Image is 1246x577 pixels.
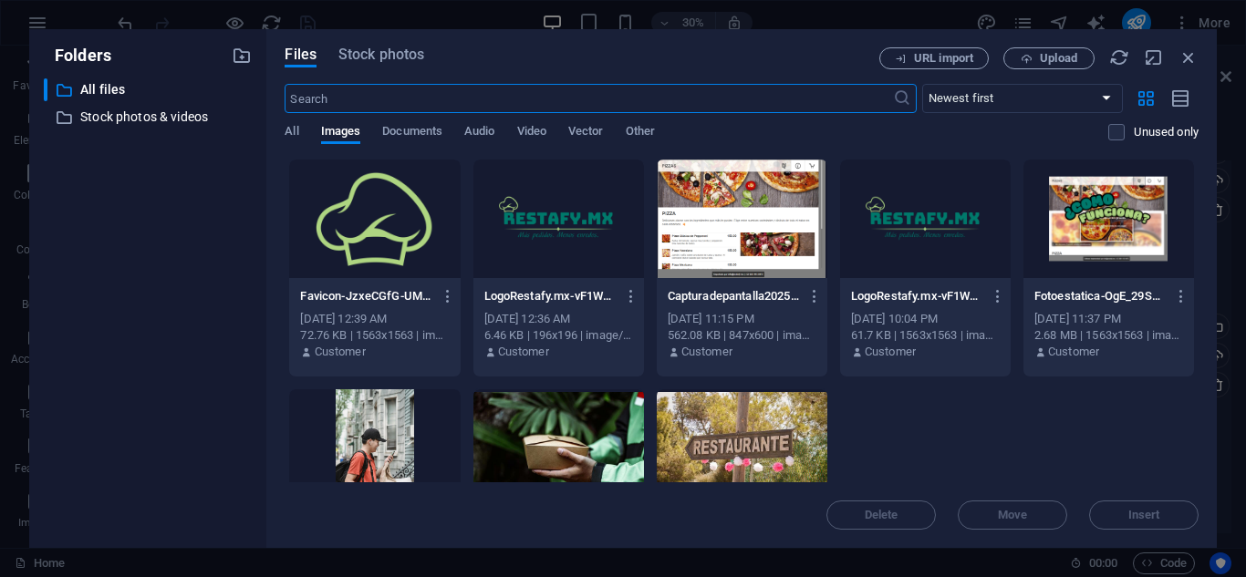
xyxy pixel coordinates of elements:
[1040,53,1077,64] span: Upload
[382,120,442,146] span: Documents
[321,120,361,146] span: Images
[498,344,549,360] p: Customer
[1003,47,1095,69] button: Upload
[484,288,617,304] p: LogoRestafy.mx-vF1WDmwPkDG-2x7g2GN8OQ-eE1CxIUs5cIB9k9G3moXuQ.png
[484,327,633,344] div: 6.46 KB | 196x196 | image/png
[1034,327,1183,344] div: 2.68 MB | 1563x1563 | image/png
[300,311,449,327] div: [DATE] 12:39 AM
[285,120,298,146] span: All
[44,78,47,101] div: ​
[484,311,633,327] div: [DATE] 12:36 AM
[1034,311,1183,327] div: [DATE] 11:37 PM
[668,311,816,327] div: [DATE] 11:15 PM
[285,84,892,113] input: Search
[1034,288,1167,304] p: Fotoestatica-OgE_29SpLcc63TIIpu1Pvw.png
[232,46,252,66] i: Create new folder
[300,327,449,344] div: 72.76 KB | 1563x1563 | image/png
[1144,47,1164,67] i: Minimize
[464,120,494,146] span: Audio
[1048,344,1099,360] p: Customer
[44,44,111,67] p: Folders
[1134,124,1199,140] p: Displays only files that are not in use on the website. Files added during this session can still...
[851,288,983,304] p: LogoRestafy.mx-vF1WDmwPkDG-2x7g2GN8OQ.png
[865,344,916,360] p: Customer
[668,327,816,344] div: 562.08 KB | 847x600 | image/png
[80,107,219,128] p: Stock photos & videos
[914,53,973,64] span: URL import
[300,288,432,304] p: Favicon-JzxeCGfG-UMuTwfPyiit0w.png
[338,44,424,66] span: Stock photos
[851,311,1000,327] div: [DATE] 10:04 PM
[851,327,1000,344] div: 61.7 KB | 1563x1563 | image/png
[668,288,800,304] p: Capturadepantalla2025-10-01131840-EWLP0IzlE18Gm-br1aYXtA.png
[1109,47,1129,67] i: Reload
[568,120,604,146] span: Vector
[315,344,366,360] p: Customer
[879,47,989,69] button: URL import
[626,120,655,146] span: Other
[285,44,317,66] span: Files
[517,120,546,146] span: Video
[80,79,219,100] p: All files
[1179,47,1199,67] i: Close
[44,106,252,129] div: Stock photos & videos
[681,344,732,360] p: Customer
